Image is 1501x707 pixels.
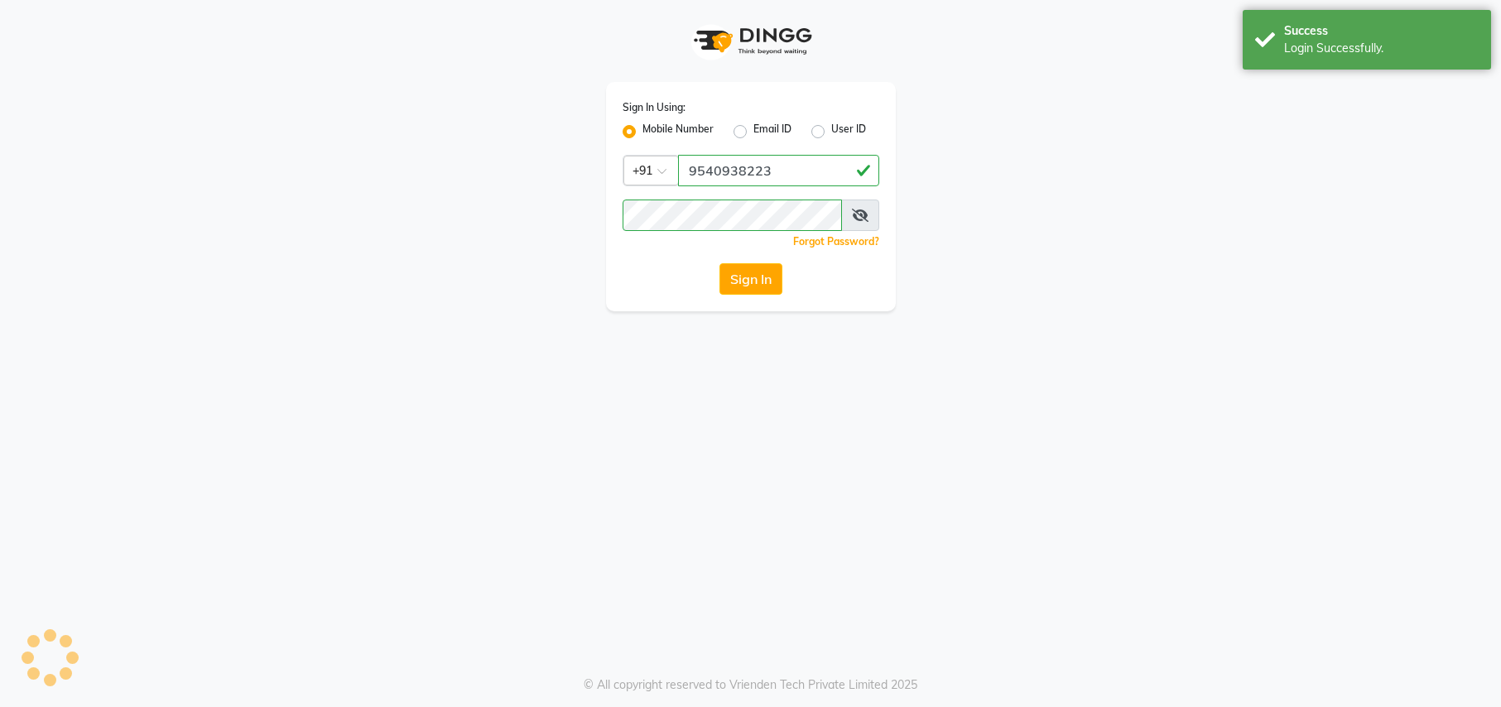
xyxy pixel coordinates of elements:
label: User ID [831,122,866,142]
label: Mobile Number [642,122,714,142]
label: Email ID [753,122,791,142]
input: Username [678,155,879,186]
img: logo1.svg [685,17,817,65]
input: Username [623,200,842,231]
div: Success [1284,22,1479,40]
div: Login Successfully. [1284,40,1479,57]
label: Sign In Using: [623,100,686,115]
button: Sign In [719,263,782,295]
a: Forgot Password? [793,235,879,248]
